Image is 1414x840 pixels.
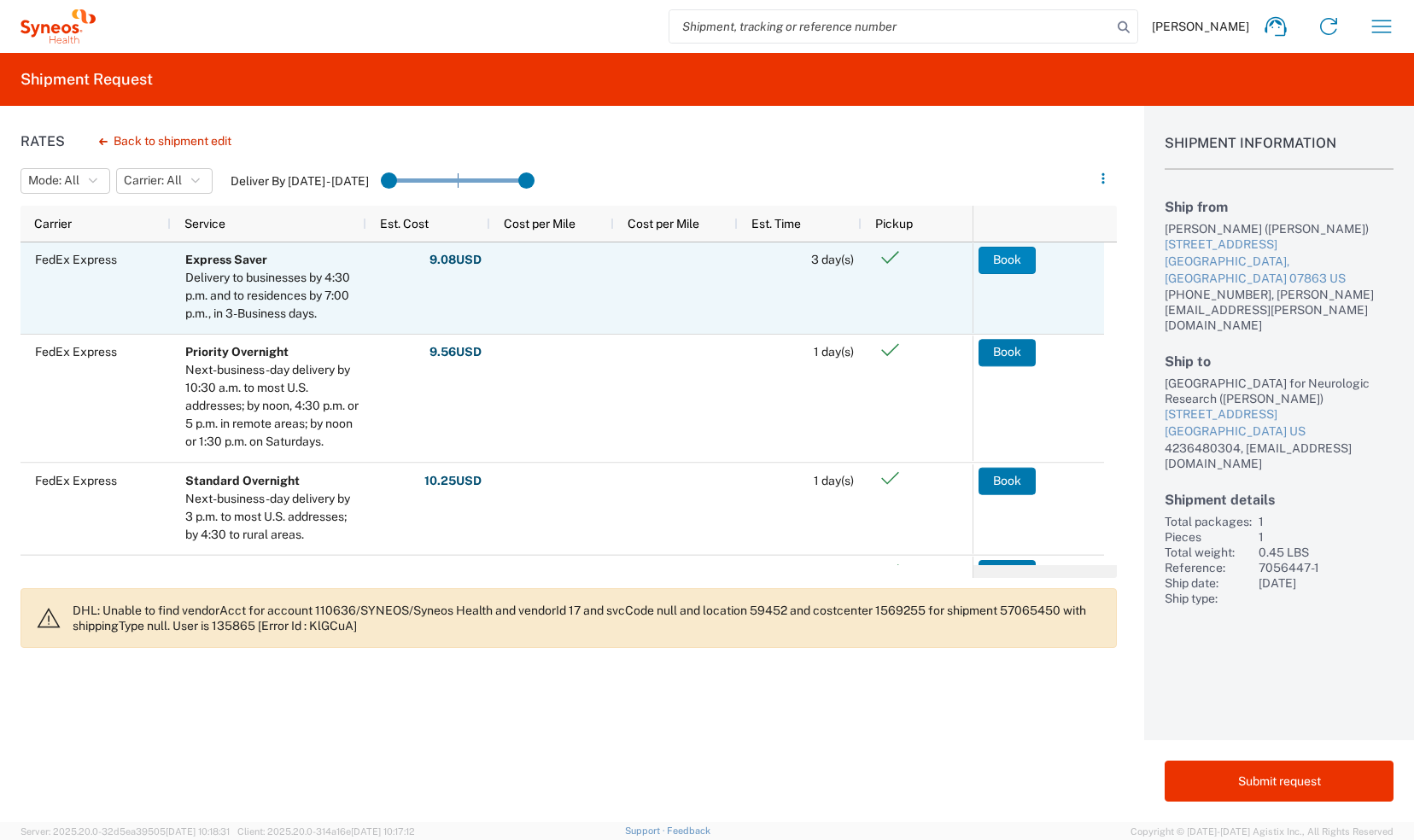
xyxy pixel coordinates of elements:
[1165,406,1394,440] a: [STREET_ADDRESS][GEOGRAPHIC_DATA] US
[185,269,359,323] div: Delivery to businesses by 4:30 p.m. and to residences by 7:00 p.m., in 3-Business days.
[1165,440,1394,471] div: 4236480304, [EMAIL_ADDRESS][DOMAIN_NAME]
[1165,492,1394,508] h2: Shipment details
[1165,199,1394,215] h2: Ship from
[814,345,854,359] span: 1 day(s)
[184,217,225,230] span: Service
[424,473,482,489] strong: 10.25 USD
[35,253,117,266] span: FedEx Express
[979,467,1036,494] button: Book
[1259,529,1394,545] div: 1
[185,474,300,487] b: Standard Overnight
[628,217,699,230] span: Cost per Mile
[424,467,482,494] button: 10.25USD
[1165,423,1394,440] div: [GEOGRAPHIC_DATA] US
[85,126,245,156] button: Back to shipment edit
[429,339,482,366] button: 9.56USD
[979,247,1036,274] button: Book
[1165,221,1394,236] div: [PERSON_NAME] ([PERSON_NAME])
[1165,761,1394,802] button: Submit request
[669,10,1112,43] input: Shipment, tracking or reference number
[20,168,110,194] button: Mode: All
[116,168,213,194] button: Carrier: All
[811,253,854,266] span: 3 day(s)
[73,603,1102,633] p: DHL: Unable to find vendorAcct for account 110636/SYNEOS/Syneos Health and vendorId 17 and svcCod...
[429,344,482,360] strong: 9.56 USD
[185,253,267,266] b: Express Saver
[1165,236,1394,254] div: [STREET_ADDRESS]
[429,252,482,268] strong: 9.08 USD
[35,345,117,359] span: FedEx Express
[185,361,359,451] div: Next-business-day delivery by 10:30 a.m. to most U.S. addresses; by noon, 4:30 p.m. or 5 p.m. in ...
[1165,406,1394,423] div: [STREET_ADDRESS]
[1165,545,1252,560] div: Total weight:
[231,173,369,189] label: Deliver By [DATE] - [DATE]
[1131,824,1394,839] span: Copyright © [DATE]-[DATE] Agistix Inc., All Rights Reserved
[1259,514,1394,529] div: 1
[380,217,429,230] span: Est. Cost
[185,490,359,544] div: Next-business-day delivery by 3 p.m. to most U.S. addresses; by 4:30 to rural areas.
[1259,575,1394,591] div: [DATE]
[1165,376,1394,406] div: [GEOGRAPHIC_DATA] for Neurologic Research ([PERSON_NAME])
[625,825,668,836] a: Support
[429,247,482,274] button: 9.08USD
[185,345,289,359] b: Priority Overnight
[751,217,801,230] span: Est. Time
[979,560,1036,587] button: Book
[1165,514,1252,529] div: Total packages:
[875,217,913,230] span: Pickup
[504,217,576,230] span: Cost per Mile
[20,133,65,149] h1: Rates
[1165,254,1394,287] div: [GEOGRAPHIC_DATA], [GEOGRAPHIC_DATA] 07863 US
[1165,529,1252,545] div: Pieces
[1165,575,1252,591] div: Ship date:
[1259,560,1394,575] div: 7056447-1
[1165,353,1394,370] h2: Ship to
[1165,560,1252,575] div: Reference:
[979,339,1036,366] button: Book
[20,69,153,90] h2: Shipment Request
[1165,287,1394,333] div: [PHONE_NUMBER], [PERSON_NAME][EMAIL_ADDRESS][PERSON_NAME][DOMAIN_NAME]
[814,474,854,487] span: 1 day(s)
[667,825,710,836] a: Feedback
[28,172,79,189] span: Mode: All
[1165,236,1394,287] a: [STREET_ADDRESS][GEOGRAPHIC_DATA], [GEOGRAPHIC_DATA] 07863 US
[1152,19,1249,34] span: [PERSON_NAME]
[1259,545,1394,560] div: 0.45 LBS
[351,826,415,837] span: [DATE] 10:17:12
[35,474,117,487] span: FedEx Express
[237,826,415,837] span: Client: 2025.20.0-314a16e
[20,826,230,837] span: Server: 2025.20.0-32d5ea39505
[34,217,72,230] span: Carrier
[124,172,182,189] span: Carrier: All
[1165,135,1394,170] h1: Shipment Information
[166,826,230,837] span: [DATE] 10:18:31
[1165,591,1252,606] div: Ship type:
